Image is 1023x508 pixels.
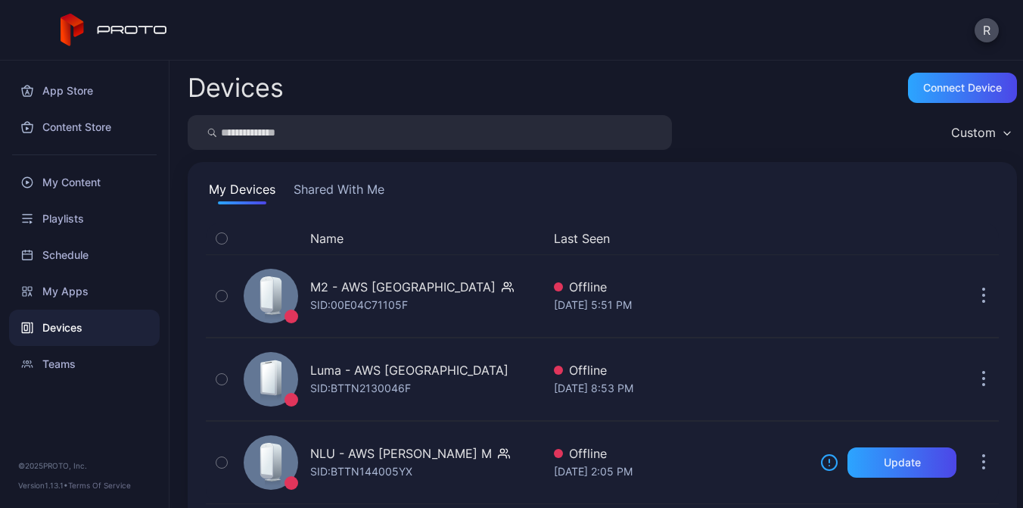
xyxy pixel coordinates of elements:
[814,229,950,248] div: Update Device
[310,229,344,248] button: Name
[310,379,411,397] div: SID: BTTN2130046F
[554,444,808,463] div: Offline
[9,201,160,237] a: Playlists
[310,296,408,314] div: SID: 00E04C71105F
[68,481,131,490] a: Terms Of Service
[944,115,1017,150] button: Custom
[908,73,1017,103] button: Connect device
[951,125,996,140] div: Custom
[554,379,808,397] div: [DATE] 8:53 PM
[9,164,160,201] a: My Content
[554,463,808,481] div: [DATE] 2:05 PM
[9,310,160,346] a: Devices
[310,361,508,379] div: Luma - AWS [GEOGRAPHIC_DATA]
[975,18,999,42] button: R
[9,237,160,273] a: Schedule
[9,346,160,382] a: Teams
[9,273,160,310] a: My Apps
[9,109,160,145] a: Content Store
[554,278,808,296] div: Offline
[554,296,808,314] div: [DATE] 5:51 PM
[310,444,492,463] div: NLU - AWS [PERSON_NAME] M
[206,180,278,204] button: My Devices
[847,447,956,478] button: Update
[310,278,496,296] div: M2 - AWS [GEOGRAPHIC_DATA]
[969,229,999,248] div: Options
[554,361,808,379] div: Offline
[310,463,412,481] div: SID: BTTN144005YX
[923,82,1002,94] div: Connect device
[884,457,921,469] div: Update
[18,460,151,472] div: © 2025 PROTO, Inc.
[9,73,160,109] a: App Store
[188,74,284,101] h2: Devices
[554,229,802,248] button: Last Seen
[18,481,68,490] span: Version 1.13.1 •
[291,180,387,204] button: Shared With Me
